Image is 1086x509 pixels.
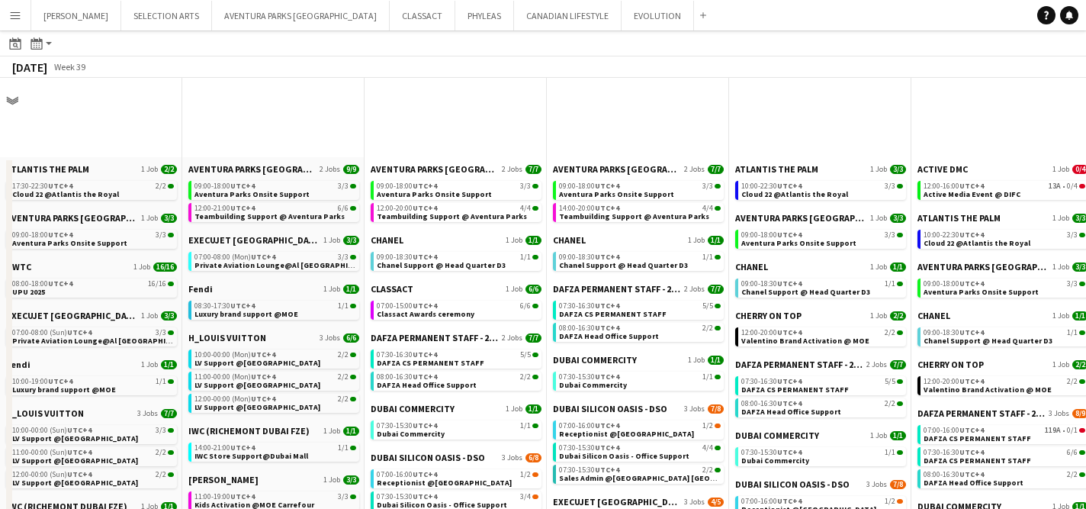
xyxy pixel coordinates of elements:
[559,323,721,340] a: 08:00-16:30UTC+42/2DAFZA Head Office Support
[559,189,674,199] span: Aventura Parks Onsite Support
[559,324,619,332] span: 08:00-16:30
[6,261,177,272] a: DWTC1 Job16/16
[343,333,359,343] span: 6/6
[741,287,870,297] span: Chanel Support @ Head Quarter D3
[559,205,619,212] span: 14:00-20:00
[338,205,349,212] span: 6/6
[67,327,92,337] span: UTC+4
[413,203,437,213] span: UTC+4
[924,182,1085,190] div: •
[777,230,802,240] span: UTC+4
[553,283,724,354] div: DAFZA PERMANENT STAFF - 2019/20252 Jobs7/707:30-16:30UTC+45/5DAFZA CS PERMANENT STAFF08:00-16:30U...
[320,165,340,174] span: 2 Jobs
[413,181,437,191] span: UTC+4
[31,1,121,31] button: [PERSON_NAME]
[6,359,177,370] a: Fendi1 Job1/1
[553,234,724,283] div: CHANEL1 Job1/109:00-18:30UTC+41/1Chanel Support @ Head Quarter D3
[188,163,316,175] span: AVENTURA PARKS DUBAI
[133,263,150,272] span: 1 Job
[377,253,437,261] span: 09:00-18:30
[870,263,887,272] span: 1 Job
[323,285,340,294] span: 1 Job
[702,373,713,381] span: 1/1
[506,285,522,294] span: 1 Job
[735,212,906,224] a: AVENTURA PARKS [GEOGRAPHIC_DATA]1 Job3/3
[377,301,538,318] a: 07:00-15:00UTC+46/6Classact Awards ceremony
[553,234,586,246] span: CHANEL
[735,359,906,370] a: DAFZA PERMANENT STAFF - 2019/20252 Jobs7/7
[741,327,903,345] a: 12:00-20:00UTC+42/2Valentino Brand Activation @ MOE
[188,234,359,283] div: EXECUJET [GEOGRAPHIC_DATA]1 Job3/307:00-08:00 (Mon)UTC+43/3Private Aviation Lounge@Al [GEOGRAPHIC...
[390,1,455,31] button: CLASSACT
[741,182,802,190] span: 10:00-22:30
[702,205,713,212] span: 4/4
[885,280,895,288] span: 1/1
[413,350,437,359] span: UTC+4
[924,189,1020,199] span: Active Media Event @ DIFC
[559,373,619,381] span: 07:30-15:30
[520,351,531,359] span: 5/5
[6,212,177,261] div: AVENTURA PARKS [GEOGRAPHIC_DATA]1 Job3/309:00-18:00UTC+43/3Aventura Parks Onsite Support
[1067,280,1078,288] span: 3/3
[735,163,906,212] div: ATLANTIS THE PALM1 Job3/310:00-22:30UTC+43/3Cloud 22 @Atlantis the Royal
[377,351,437,359] span: 07:30-16:30
[741,231,802,239] span: 09:00-18:00
[525,165,541,174] span: 7/7
[371,163,499,175] span: AVENTURA PARKS DUBAI
[156,182,166,190] span: 2/2
[371,234,541,246] a: CHANEL1 Job1/1
[735,212,906,261] div: AVENTURA PARKS [GEOGRAPHIC_DATA]1 Job3/309:00-18:00UTC+43/3Aventura Parks Onsite Support
[12,181,174,198] a: 17:30-22:30UTC+42/2Cloud 22 @Atlantis the Royal
[48,230,72,240] span: UTC+4
[917,163,968,175] span: ACTIVE DMC
[741,378,802,385] span: 07:30-16:30
[924,182,984,190] span: 12:00-16:00
[735,261,906,272] a: CHANEL1 Job1/1
[251,372,275,382] span: UTC+4
[156,329,166,337] span: 3/3
[413,252,437,262] span: UTC+4
[559,372,721,389] a: 07:30-15:30UTC+41/1Dubai Commercity
[48,279,72,288] span: UTC+4
[885,329,895,337] span: 2/2
[1067,231,1078,239] span: 3/3
[188,332,359,343] a: H_LOUIS VUITTON3 Jobs6/6
[520,302,531,310] span: 6/6
[12,329,92,337] span: 07:00-08:00 (Sun)
[194,182,255,190] span: 09:00-18:00
[741,181,903,198] a: 10:00-22:30UTC+43/3Cloud 22 @Atlantis the Royal
[338,253,349,261] span: 3/3
[12,238,127,248] span: Aventura Parks Onsite Support
[188,163,359,175] a: AVENTURA PARKS [GEOGRAPHIC_DATA]2 Jobs9/9
[323,236,340,245] span: 1 Job
[553,283,681,295] span: DAFZA PERMANENT STAFF - 2019/2025
[377,372,538,389] a: 08:00-16:30UTC+42/2DAFZA Head Office Support
[924,238,1030,248] span: Cloud 22 @Atlantis the Royal
[553,283,724,295] a: DAFZA PERMANENT STAFF - 2019/20252 Jobs7/7
[156,231,166,239] span: 3/3
[121,1,212,31] button: SELECTION ARTS
[12,378,72,385] span: 10:00-19:00
[520,205,531,212] span: 4/4
[502,165,522,174] span: 2 Jobs
[525,285,541,294] span: 6/6
[194,372,356,389] a: 11:00-00:00 (Mon)UTC+42/2LV Support @[GEOGRAPHIC_DATA]
[161,311,177,321] span: 3/3
[371,283,541,295] a: CLASSACT1 Job6/6
[741,280,802,288] span: 09:00-18:30
[595,181,619,191] span: UTC+4
[917,359,984,370] span: CHERRY ON TOP
[559,253,619,261] span: 09:00-18:30
[230,203,255,213] span: UTC+4
[377,252,538,269] a: 09:00-18:30UTC+41/1Chanel Support @ Head Quarter D3
[188,234,359,246] a: EXECUJET [GEOGRAPHIC_DATA]1 Job3/3
[520,253,531,261] span: 1/1
[194,373,275,381] span: 11:00-00:00 (Mon)
[559,252,721,269] a: 09:00-18:30UTC+41/1Chanel Support @ Head Quarter D3
[188,234,320,246] span: EXECUJET MIDDLE EAST CO
[12,231,72,239] span: 09:00-18:00
[595,203,619,213] span: UTC+4
[12,287,45,297] span: UPU 2025
[708,285,724,294] span: 7/7
[735,261,768,272] span: CHANEL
